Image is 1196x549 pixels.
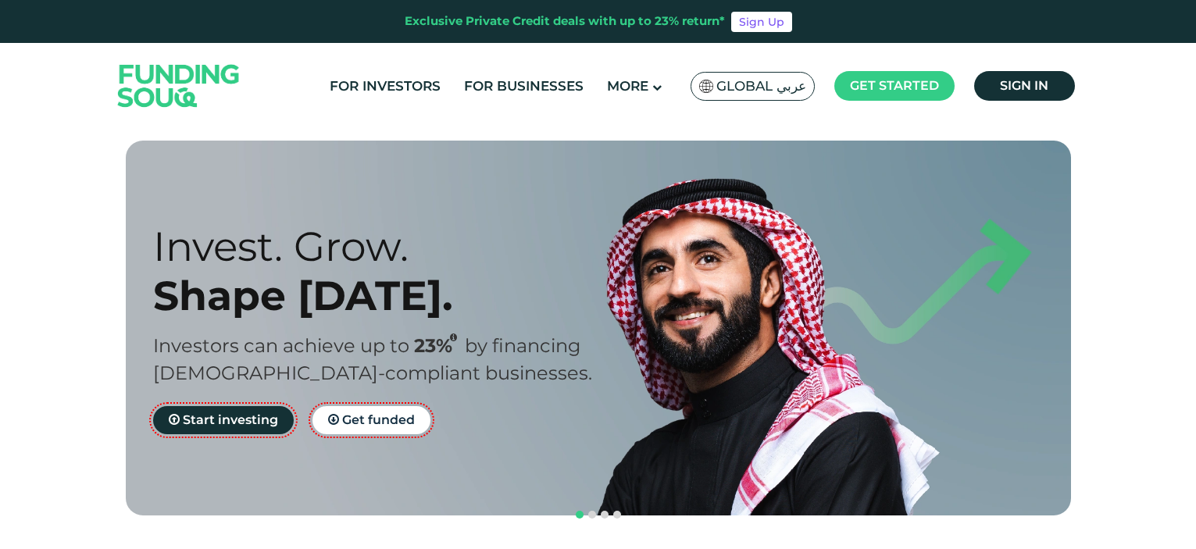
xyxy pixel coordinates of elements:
[183,412,278,427] span: Start investing
[731,12,792,32] a: Sign Up
[414,334,465,357] span: 23%
[974,71,1075,101] a: Sign in
[326,73,444,99] a: For Investors
[460,73,587,99] a: For Businesses
[153,271,626,320] div: Shape [DATE].
[450,333,457,342] i: 23% IRR (expected) ~ 15% Net yield (expected)
[405,12,725,30] div: Exclusive Private Credit deals with up to 23% return*
[573,508,586,521] button: navigation
[850,78,939,93] span: Get started
[598,508,611,521] button: navigation
[699,80,713,93] img: SA Flag
[153,334,409,357] span: Investors can achieve up to
[1000,78,1048,93] span: Sign in
[611,508,623,521] button: navigation
[586,508,598,521] button: navigation
[153,406,294,434] a: Start investing
[153,222,626,271] div: Invest. Grow.
[102,46,255,125] img: Logo
[342,412,415,427] span: Get funded
[607,78,648,94] span: More
[312,406,430,434] a: Get funded
[716,77,806,95] span: Global عربي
